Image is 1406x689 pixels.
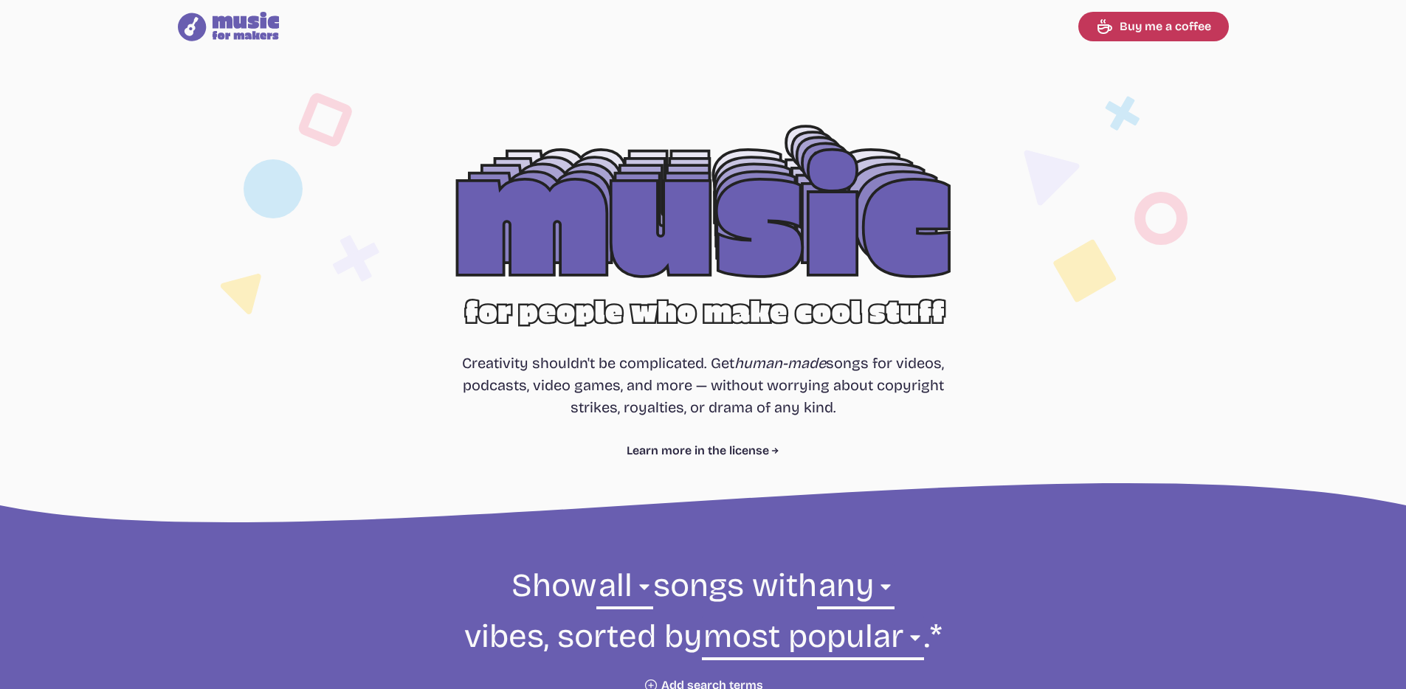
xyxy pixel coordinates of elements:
[596,564,652,615] select: genre
[817,564,895,615] select: vibe
[462,352,945,418] p: Creativity shouldn't be complicated. Get songs for videos, podcasts, video games, and more — with...
[1078,12,1229,41] a: Buy me a coffee
[734,354,826,372] i: human-made
[702,615,924,666] select: sorting
[627,442,779,460] a: Learn more in the license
